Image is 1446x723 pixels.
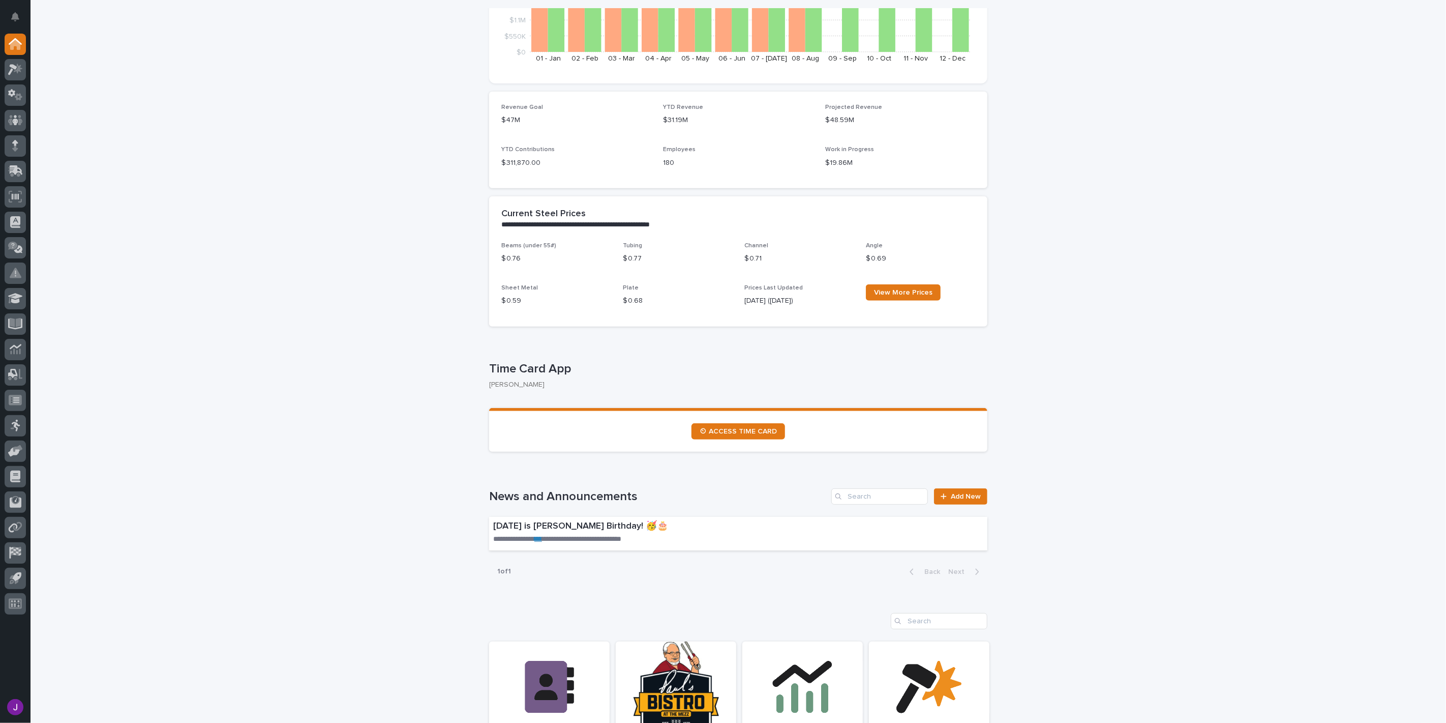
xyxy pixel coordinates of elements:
[608,55,635,62] text: 03 - Mar
[891,613,987,629] input: Search
[948,568,971,575] span: Next
[489,489,827,504] h1: News and Announcements
[571,55,598,62] text: 02 - Feb
[831,488,928,505] input: Search
[904,55,928,62] text: 11 - Nov
[501,209,586,220] h2: Current Steel Prices
[744,253,854,264] p: $ 0.71
[501,115,651,126] p: $47M
[623,253,732,264] p: $ 0.77
[536,55,561,62] text: 01 - Jan
[691,423,785,440] a: ⏲ ACCESS TIME CARD
[623,243,642,249] span: Tubing
[501,243,556,249] span: Beams (under 55#)
[901,567,944,576] button: Back
[493,521,836,532] p: [DATE] is [PERSON_NAME] Birthday! 🥳🎂
[751,55,787,62] text: 07 - [DATE]
[489,381,979,389] p: [PERSON_NAME]
[744,296,854,306] p: [DATE] ([DATE])
[664,158,814,168] p: 180
[700,428,777,435] span: ⏲ ACCESS TIME CARD
[944,567,987,576] button: Next
[664,104,704,110] span: YTD Revenue
[681,55,709,62] text: 05 - May
[664,115,814,126] p: $31.19M
[918,568,940,575] span: Back
[825,147,874,153] span: Work in Progress
[13,12,26,28] div: Notifications
[951,493,981,500] span: Add New
[645,55,672,62] text: 04 - Apr
[623,296,732,306] p: $ 0.68
[501,253,611,264] p: $ 0.76
[825,104,882,110] span: Projected Revenue
[5,6,26,27] button: Notifications
[874,289,932,296] span: View More Prices
[866,284,941,301] a: View More Prices
[866,253,975,264] p: $ 0.69
[501,147,555,153] span: YTD Contributions
[825,158,975,168] p: $19.86M
[828,55,857,62] text: 09 - Sep
[867,55,891,62] text: 10 - Oct
[509,17,526,24] tspan: $1.1M
[501,104,543,110] span: Revenue Goal
[934,488,987,505] a: Add New
[744,285,803,291] span: Prices Last Updated
[623,285,639,291] span: Plate
[504,33,526,40] tspan: $550K
[501,296,611,306] p: $ 0.59
[940,55,966,62] text: 12 - Dec
[744,243,768,249] span: Channel
[489,362,983,377] p: Time Card App
[718,55,745,62] text: 06 - Jun
[501,285,538,291] span: Sheet Metal
[866,243,883,249] span: Angle
[517,49,526,56] tspan: $0
[792,55,820,62] text: 08 - Aug
[501,158,651,168] p: $ 311,870.00
[664,147,696,153] span: Employees
[489,559,519,584] p: 1 of 1
[5,697,26,718] button: users-avatar
[825,115,975,126] p: $48.59M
